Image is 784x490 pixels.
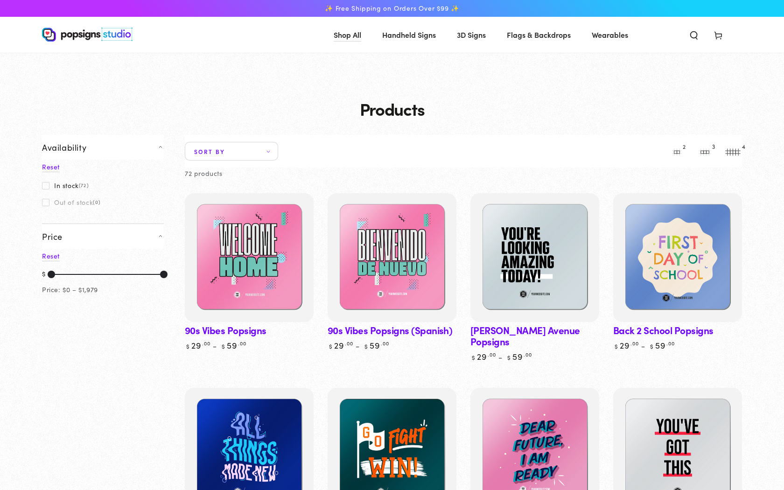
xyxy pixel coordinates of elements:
a: 90s Vibes Popsigns (Spanish)90s Vibes Popsigns (Spanish) [328,193,456,322]
a: 3D Signs [450,22,493,47]
span: Wearables [592,28,628,42]
span: Handheld Signs [382,28,436,42]
a: Wearables [585,22,635,47]
div: $ [42,268,46,281]
a: Back 2 School PopsignsBack 2 School Popsigns [613,193,742,322]
a: Ambrose Avenue PopsignsAmbrose Avenue Popsigns [470,193,599,322]
summary: Availability [42,135,164,160]
a: Reset [42,251,60,261]
summary: Price [42,224,164,249]
span: Flags & Backdrops [507,28,571,42]
summary: Search our site [682,24,706,45]
img: Popsigns Studio [42,28,133,42]
div: Price: $0 – $1,979 [42,284,98,295]
a: Reset [42,162,60,172]
span: Price [42,231,63,242]
span: (72) [79,182,89,188]
a: 90s Vibes Popsigns90s Vibes Popsigns [185,193,314,322]
span: (0) [93,199,100,205]
span: Availability [42,142,86,153]
button: 2 [667,142,686,161]
label: Out of stock [42,198,100,206]
span: 3D Signs [457,28,486,42]
label: In stock [42,182,89,189]
span: Shop All [334,28,361,42]
a: Shop All [327,22,368,47]
span: ✨ Free Shipping on Orders Over $99 ✨ [325,4,459,13]
h1: Products [42,99,742,118]
summary: Sort by [185,142,278,161]
a: Flags & Backdrops [500,22,578,47]
p: 72 products [185,168,223,179]
a: Handheld Signs [375,22,443,47]
button: 3 [695,142,714,161]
